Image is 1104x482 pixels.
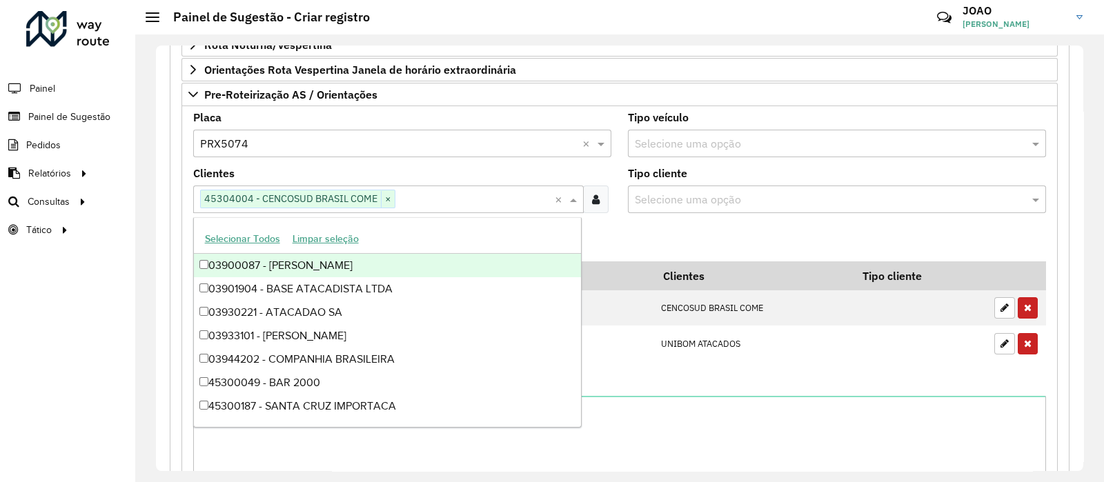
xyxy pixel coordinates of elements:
[654,325,854,361] td: UNIBOM ATACADOS
[28,194,70,209] span: Consultas
[30,81,55,96] span: Painel
[204,89,377,100] span: Pre-Roteirização AS / Orientações
[628,165,687,181] label: Tipo cliente
[193,217,582,428] ng-dropdown-panel: Options list
[159,10,370,25] h2: Painel de Sugestão - Criar registro
[26,223,52,237] span: Tático
[181,58,1058,81] a: Orientações Rota Vespertina Janela de horário extraordinária
[199,228,286,250] button: Selecionar Todos
[654,290,854,326] td: CENCOSUD BRASIL COME
[963,18,1066,30] span: [PERSON_NAME]
[193,109,221,125] label: Placa
[204,39,332,50] span: Rota Noturna/Vespertina
[181,83,1058,106] a: Pre-Roteirização AS / Orientações
[381,191,395,208] span: ×
[963,4,1066,17] h3: JOAO
[582,135,594,152] span: Clear all
[929,3,959,32] a: Contato Rápido
[194,301,581,324] div: 03930221 - ATACADAO SA
[654,261,854,290] th: Clientes
[854,261,987,290] th: Tipo cliente
[194,418,581,441] div: 45300279 - VERDAO BAR
[201,190,381,207] span: 45304004 - CENCOSUD BRASIL COME
[26,138,61,152] span: Pedidos
[555,191,566,208] span: Clear all
[628,109,689,125] label: Tipo veículo
[194,254,581,277] div: 03900087 - [PERSON_NAME]
[204,64,516,75] span: Orientações Rota Vespertina Janela de horário extraordinária
[194,371,581,394] div: 45300049 - BAR 2000
[194,324,581,348] div: 03933101 - [PERSON_NAME]
[286,228,365,250] button: Limpar seleção
[28,110,110,124] span: Painel de Sugestão
[28,166,71,181] span: Relatórios
[194,394,581,418] div: 45300187 - SANTA CRUZ IMPORTACA
[194,277,581,301] div: 03901904 - BASE ATACADISTA LTDA
[194,348,581,371] div: 03944202 - COMPANHIA BRASILEIRA
[193,165,235,181] label: Clientes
